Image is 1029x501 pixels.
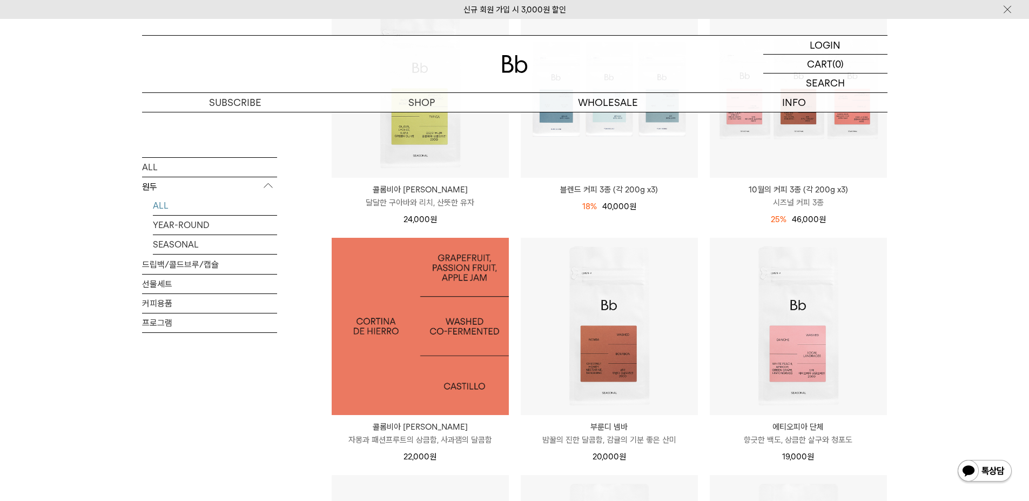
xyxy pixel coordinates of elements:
a: 콜롬비아 [PERSON_NAME] 달달한 구아바와 리치, 산뜻한 유자 [332,183,509,209]
span: 20,000 [593,452,626,462]
span: 원 [619,452,626,462]
p: 10월의 커피 3종 (각 200g x3) [710,183,887,196]
img: 1000000483_add2_060.jpg [332,238,509,415]
a: 부룬디 넴바 밤꿀의 진한 달콤함, 감귤의 기분 좋은 산미 [521,420,698,446]
span: 24,000 [403,215,437,224]
a: YEAR-ROUND [153,215,277,234]
p: SEARCH [806,74,845,92]
p: INFO [701,93,887,112]
a: 드립백/콜드브루/캡슐 [142,255,277,273]
a: ALL [142,157,277,176]
span: 원 [819,215,826,224]
a: 프로그램 [142,313,277,332]
img: 에티오피아 단체 [710,238,887,415]
p: CART [807,55,832,73]
a: SUBSCRIBE [142,93,328,112]
p: 자몽과 패션프루트의 상큼함, 사과잼의 달콤함 [332,433,509,446]
p: 부룬디 넴바 [521,420,698,433]
p: WHOLESALE [515,93,701,112]
p: 밤꿀의 진한 달콤함, 감귤의 기분 좋은 산미 [521,433,698,446]
p: 콜롬비아 [PERSON_NAME] [332,183,509,196]
div: 25% [771,213,786,226]
p: 시즈널 커피 3종 [710,196,887,209]
div: 18% [582,200,597,213]
p: (0) [832,55,844,73]
img: 부룬디 넴바 [521,238,698,415]
span: 40,000 [602,202,636,211]
span: 46,000 [792,215,826,224]
span: 원 [629,202,636,211]
img: 로고 [502,55,528,73]
p: 달달한 구아바와 리치, 산뜻한 유자 [332,196,509,209]
a: SEASONAL [153,235,277,253]
a: 10월의 커피 3종 (각 200g x3) 시즈널 커피 3종 [710,183,887,209]
a: 커피용품 [142,293,277,312]
img: 카카오톡 채널 1:1 채팅 버튼 [957,459,1013,485]
a: LOGIN [763,36,887,55]
p: 향긋한 백도, 상큼한 살구와 청포도 [710,433,887,446]
a: 콜롬비아 코르티나 데 예로 [332,238,509,415]
span: 원 [430,215,437,224]
a: 신규 회원 가입 시 3,000원 할인 [463,5,566,15]
a: 선물세트 [142,274,277,293]
a: SHOP [328,93,515,112]
p: 콜롬비아 [PERSON_NAME] [332,420,509,433]
span: 원 [429,452,436,462]
a: 에티오피아 단체 향긋한 백도, 상큼한 살구와 청포도 [710,420,887,446]
span: 원 [807,452,814,462]
a: CART (0) [763,55,887,74]
span: 19,000 [782,452,814,462]
a: 블렌드 커피 3종 (각 200g x3) [521,183,698,196]
a: ALL [153,196,277,215]
span: 22,000 [403,452,436,462]
p: 에티오피아 단체 [710,420,887,433]
p: 원두 [142,177,277,196]
p: LOGIN [810,36,840,54]
a: 콜롬비아 [PERSON_NAME] 자몽과 패션프루트의 상큼함, 사과잼의 달콤함 [332,420,509,446]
